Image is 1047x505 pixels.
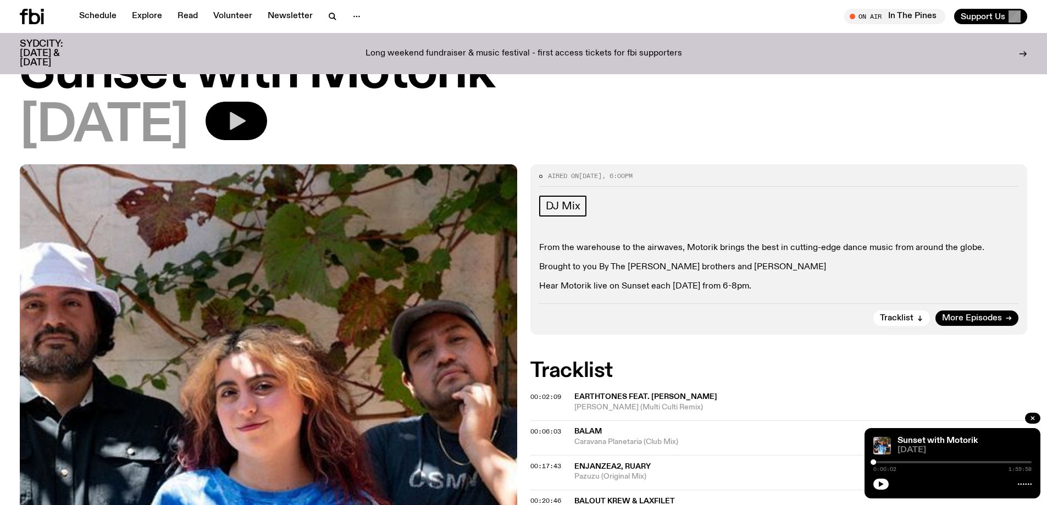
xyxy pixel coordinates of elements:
[942,314,1002,323] span: More Episodes
[898,436,978,445] a: Sunset with Motorik
[530,496,561,505] span: 00:20:46
[548,171,579,180] span: Aired on
[530,361,1028,381] h2: Tracklist
[207,9,259,24] a: Volunteer
[574,437,1028,447] span: Caravana Planetaria (Club Mix)
[530,394,561,400] button: 00:02:09
[579,171,602,180] span: [DATE]
[20,48,1027,97] h1: Sunset with Motorik
[574,497,675,505] span: Balout Krew & Laxfilet
[539,262,1019,273] p: Brought to you By The [PERSON_NAME] brothers and [PERSON_NAME]
[574,463,651,470] span: Enjanzea2, Ruary
[546,200,580,212] span: DJ Mix
[880,314,913,323] span: Tracklist
[530,427,561,436] span: 00:06:03
[1009,467,1032,472] span: 1:59:58
[261,9,319,24] a: Newsletter
[530,392,561,401] span: 00:02:09
[530,498,561,504] button: 00:20:46
[171,9,204,24] a: Read
[20,40,90,68] h3: SYDCITY: [DATE] & [DATE]
[20,102,188,151] span: [DATE]
[539,281,1019,292] p: Hear Motorik live on Sunset each [DATE] from 6-8pm.
[574,471,1028,482] span: Pazuzu (Original Mix)
[365,49,682,59] p: Long weekend fundraiser & music festival - first access tickets for fbi supporters
[873,467,896,472] span: 0:00:02
[844,9,945,24] button: On AirIn The Pines
[539,243,1019,253] p: From the warehouse to the airwaves, Motorik brings the best in cutting-edge dance music from arou...
[954,9,1027,24] button: Support Us
[961,12,1005,21] span: Support Us
[935,310,1018,326] a: More Episodes
[530,462,561,470] span: 00:17:43
[574,393,717,401] span: Earthtones feat. [PERSON_NAME]
[574,402,1028,413] span: [PERSON_NAME] (Multi Culti Remix)
[873,437,891,454] img: Andrew, Reenie, and Pat stand in a row, smiling at the camera, in dappled light with a vine leafe...
[873,310,930,326] button: Tracklist
[602,171,633,180] span: , 6:00pm
[574,428,602,435] span: Balam
[530,429,561,435] button: 00:06:03
[125,9,169,24] a: Explore
[539,196,587,217] a: DJ Mix
[530,463,561,469] button: 00:17:43
[73,9,123,24] a: Schedule
[898,446,1032,454] span: [DATE]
